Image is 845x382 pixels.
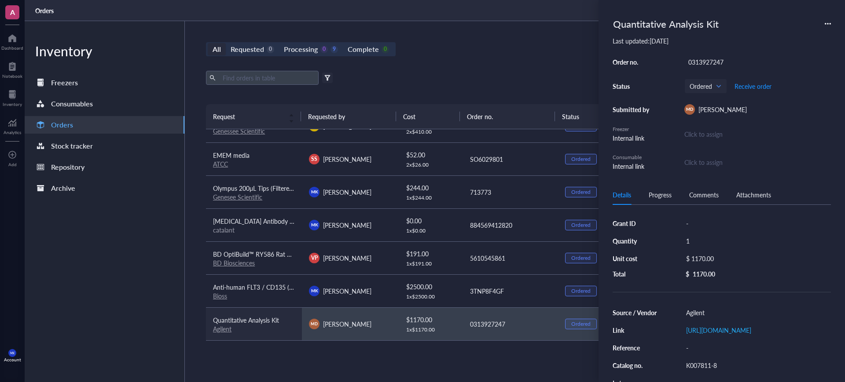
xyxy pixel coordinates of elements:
[406,216,456,226] div: $ 0.00
[693,270,715,278] div: 1170.00
[213,127,265,135] a: Genessee Scientific
[213,193,262,201] a: Genesee Scientific
[206,104,301,129] th: Request
[406,150,456,160] div: $ 52.00
[684,56,831,68] div: 0313927247
[470,187,551,197] div: 713773
[213,324,231,333] a: Agilent
[613,125,652,133] div: Freezer
[213,112,283,121] span: Request
[4,130,21,135] div: Analytics
[10,7,15,18] span: A
[4,116,21,135] a: Analytics
[734,79,772,93] button: Receive order
[470,220,551,230] div: 884569412820
[613,326,658,334] div: Link
[213,217,315,226] span: [MEDICAL_DATA] Antibody (catalant)
[686,326,751,335] a: [URL][DOMAIN_NAME]
[571,189,591,196] div: Ordered
[571,287,591,295] div: Ordered
[690,82,720,90] span: Ordered
[323,155,371,164] span: [PERSON_NAME]
[682,359,831,371] div: K007811-8
[311,254,318,262] span: VP
[311,155,317,163] span: SS
[613,344,658,352] div: Reference
[51,140,93,152] div: Stock tracker
[406,227,456,234] div: 1 x $ 0.00
[25,179,184,197] a: Archive
[406,161,456,168] div: 2 x $ 26.00
[323,287,371,295] span: [PERSON_NAME]
[3,87,22,107] a: Inventory
[25,74,184,91] a: Freezers
[613,190,631,200] div: Details
[323,254,371,262] span: [PERSON_NAME]
[311,222,318,228] span: MK
[382,46,389,53] div: 0
[684,129,831,139] div: Click to assign
[735,83,772,90] span: Receive order
[613,58,652,66] div: Order no.
[406,183,456,193] div: $ 244.00
[267,46,274,53] div: 0
[311,321,318,327] span: MD
[213,316,279,324] span: Quantitative Analysis Kit
[213,160,228,168] a: ATCC
[462,175,558,208] td: 713773
[649,190,672,200] div: Progress
[25,95,184,113] a: Consumables
[1,45,23,51] div: Dashboard
[613,82,652,90] div: Status
[682,342,831,354] div: -
[689,190,719,200] div: Comments
[10,351,15,355] span: MK
[682,306,831,319] div: Agilent
[25,42,184,60] div: Inventory
[406,194,456,201] div: 1 x $ 244.00
[682,235,831,247] div: 1
[25,116,184,134] a: Orders
[462,208,558,241] td: 884569412820
[213,250,343,258] span: BD OptiBuild™ RY586 Rat Anti-Mouse TSPAN8
[320,46,328,53] div: 0
[613,270,658,278] div: Total
[206,42,396,56] div: segmented control
[323,320,371,328] span: [PERSON_NAME]
[613,309,658,317] div: Source / Vendor
[609,14,723,33] div: Quantitative Analysis Kit
[470,154,551,164] div: SO6029801
[51,161,84,173] div: Repository
[284,43,318,55] div: Processing
[613,106,652,113] div: Submitted by
[25,158,184,176] a: Repository
[406,326,456,333] div: 1 x $ 1170.00
[213,258,255,267] a: BD Biosciences
[331,46,338,53] div: 9
[571,222,591,229] div: Ordered
[613,37,831,45] div: Last updated: [DATE]
[684,157,831,167] div: Click to assign
[462,241,558,274] td: 5610545861
[406,260,456,267] div: 1 x $ 191.00
[213,184,314,193] span: Olympus 200μL Tips (Filtered, Sterile)
[231,43,264,55] div: Requested
[311,189,318,195] span: MK
[396,104,459,129] th: Cost
[571,255,591,262] div: Ordered
[51,119,73,131] div: Orders
[613,237,658,245] div: Quantity
[35,7,55,15] a: Orders
[348,43,378,55] div: Complete
[698,105,747,114] span: [PERSON_NAME]
[406,282,456,291] div: $ 2500.00
[686,106,693,113] span: MD
[571,320,591,327] div: Ordered
[613,361,658,369] div: Catalog no.
[682,217,831,229] div: -
[301,104,396,129] th: Requested by
[213,283,347,291] span: Anti-human FLT3 / CD135 (IMC-EB10 Biosimilar)
[470,253,551,263] div: 5610545861
[2,73,22,79] div: Notebook
[460,104,555,129] th: Order no.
